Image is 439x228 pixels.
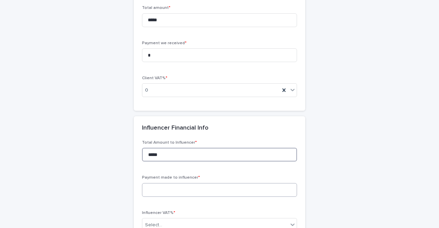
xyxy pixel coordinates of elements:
span: Influencer VAT% [142,211,175,215]
span: Payment we received [142,41,187,45]
span: Client VAT% [142,76,167,80]
span: 0 [145,87,148,94]
span: Total amount [142,6,170,10]
span: Total Amount to Influencer [142,141,197,145]
h2: Influencer Financial Info [142,124,209,132]
span: Payment made to influencer [142,176,200,180]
